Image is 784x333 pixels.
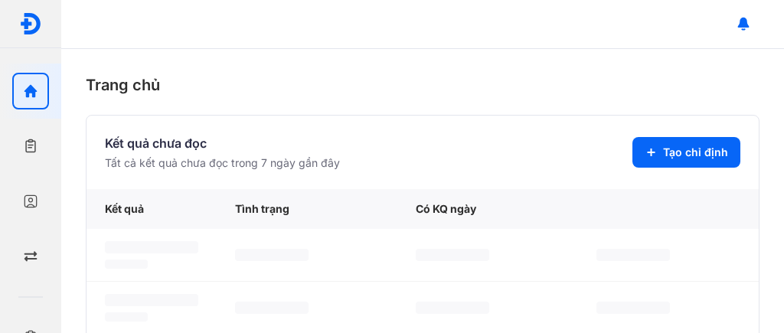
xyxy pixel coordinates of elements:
[105,312,148,322] span: ‌
[86,73,759,96] div: Trang chủ
[105,294,198,306] span: ‌
[596,302,670,314] span: ‌
[105,241,198,253] span: ‌
[105,260,148,269] span: ‌
[217,189,397,229] div: Tình trạng
[596,249,670,261] span: ‌
[397,189,578,229] div: Có KQ ngày
[105,155,340,171] div: Tất cả kết quả chưa đọc trong 7 ngày gần đây
[87,189,217,229] div: Kết quả
[663,145,728,160] span: Tạo chỉ định
[416,302,489,314] span: ‌
[235,302,309,314] span: ‌
[632,137,740,168] button: Tạo chỉ định
[19,12,42,35] img: logo
[416,249,489,261] span: ‌
[235,249,309,261] span: ‌
[105,134,340,152] div: Kết quả chưa đọc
